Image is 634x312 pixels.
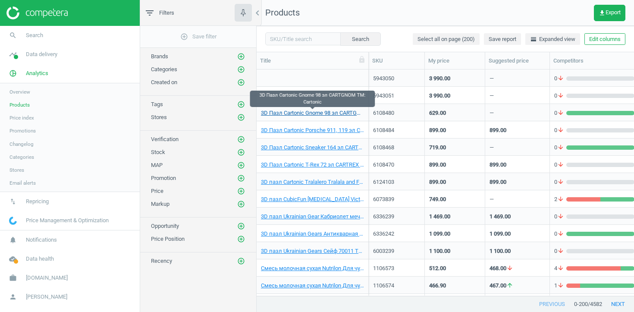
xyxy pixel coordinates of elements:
img: wGWNvw8QSZomAAAAABJRU5ErkJggg== [9,217,17,225]
a: 3D Пазл Cartonic T-Rex 72 эл CARTREX TM: Cartonic [261,161,364,169]
div: 6124103 [373,178,420,186]
span: Stores [9,167,24,173]
div: 467.00 [490,282,506,290]
button: Edit columns [584,33,625,45]
span: Save report [489,35,516,43]
i: add_circle_outline [237,66,245,73]
i: arrow_downward [557,247,564,255]
div: 3D Пазл Cartonic Gnome 98 эл CARTGNOM TM: Cartonic [250,91,375,107]
div: 6003239 [373,247,420,255]
div: 1 100.00 [429,247,450,255]
div: 6336239 [373,213,420,221]
div: 1 469.00 [490,213,511,221]
i: timeline [5,46,21,63]
button: add_circle_outlineSave filter [140,28,256,45]
div: 6108480 [373,109,420,117]
i: arrow_upward [506,282,513,290]
div: 3 990.00 [429,92,450,100]
div: Title [260,57,365,65]
span: Stores [151,114,167,120]
span: Price index [9,114,34,121]
div: My price [428,57,481,65]
i: search [5,27,21,44]
span: Select all on page (200) [417,35,475,43]
div: — [490,92,494,103]
span: Price [151,188,163,194]
i: chevron_left [252,8,263,18]
i: arrow_downward [557,75,564,82]
button: add_circle_outline [237,174,245,183]
span: Recency [151,258,172,264]
i: arrow_downward [557,161,564,169]
i: add_circle_outline [237,200,245,208]
i: arrow_downward [557,265,564,272]
div: 749.00 [429,195,446,203]
i: arrow_downward [506,265,513,272]
i: arrow_downward [557,282,564,290]
div: 899.00 [429,126,446,134]
div: 1 469.00 [429,213,450,221]
i: add_circle_outline [237,148,245,156]
button: add_circle_outline [237,52,245,61]
span: Brands [151,53,168,60]
button: horizontal_splitExpanded view [525,33,580,45]
span: Export [599,9,621,16]
span: Products [9,101,30,108]
span: Products [265,7,300,18]
span: Email alerts [9,180,36,186]
span: 4 [554,265,566,272]
span: 2 [554,195,566,203]
span: 0 [554,126,566,134]
span: [DOMAIN_NAME] [26,274,68,282]
span: Data delivery [26,50,57,58]
i: person [5,289,21,305]
span: Expanded view [530,35,575,43]
i: filter_list [144,8,155,18]
div: 899.00 [490,126,506,134]
span: Changelog [9,141,34,148]
i: cloud_done [5,251,21,267]
span: Created on [151,79,177,85]
span: Categories [151,66,177,72]
i: notifications [5,232,21,248]
span: [PERSON_NAME] [26,293,67,301]
i: arrow_downward [557,109,564,117]
button: add_circle_outline [237,135,245,144]
a: 3D пазл CubicFun [MEDICAL_DATA] Victory T4019h TM: CubicFun [261,195,364,203]
span: Notifications [26,236,57,244]
span: Filters [159,9,174,17]
div: 5943050 [373,75,420,82]
i: add_circle_outline [237,79,245,86]
span: Data health [26,255,54,263]
span: Repricing [26,198,49,205]
button: add_circle_outline [237,78,245,87]
img: ajHJNr6hYgQAAAAASUVORK5CYII= [6,6,68,19]
span: Promotion [151,175,176,181]
i: arrow_downward [557,144,564,151]
span: 0 [554,144,566,151]
button: add_circle_outline [237,257,245,265]
i: get_app [599,9,606,16]
button: add_circle_outline [237,113,245,122]
span: Search [26,32,43,39]
span: 0 [554,178,566,186]
i: add_circle_outline [180,33,188,41]
button: add_circle_outline [237,222,245,230]
i: add_circle_outline [237,161,245,169]
div: 1 099.00 [490,230,511,238]
div: — [490,75,494,85]
a: 3D пазл Ukrainian Gear Кабриолет мечты 70073 TM: Ukrainian Gears [261,213,364,221]
i: add_circle_outline [237,136,245,143]
span: / 4582 [588,300,602,308]
div: 899.00 [490,161,506,169]
button: next [602,296,634,312]
span: 1 [554,282,566,290]
a: Cмесь молочная сухая Nutrilon Для чувствительных малышей 2, 400 г 181246 TM: Nutrilon [261,282,364,290]
span: Categories [9,154,34,161]
i: add_circle_outline [237,187,245,195]
input: SKU/Title search [265,32,341,45]
button: Select all on page (200) [413,33,480,45]
span: Price Management & Optimization [26,217,109,224]
a: 3D пазл Ukrainian Gears Сейф 70011 TM: Ukrainian Gears [261,247,364,255]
